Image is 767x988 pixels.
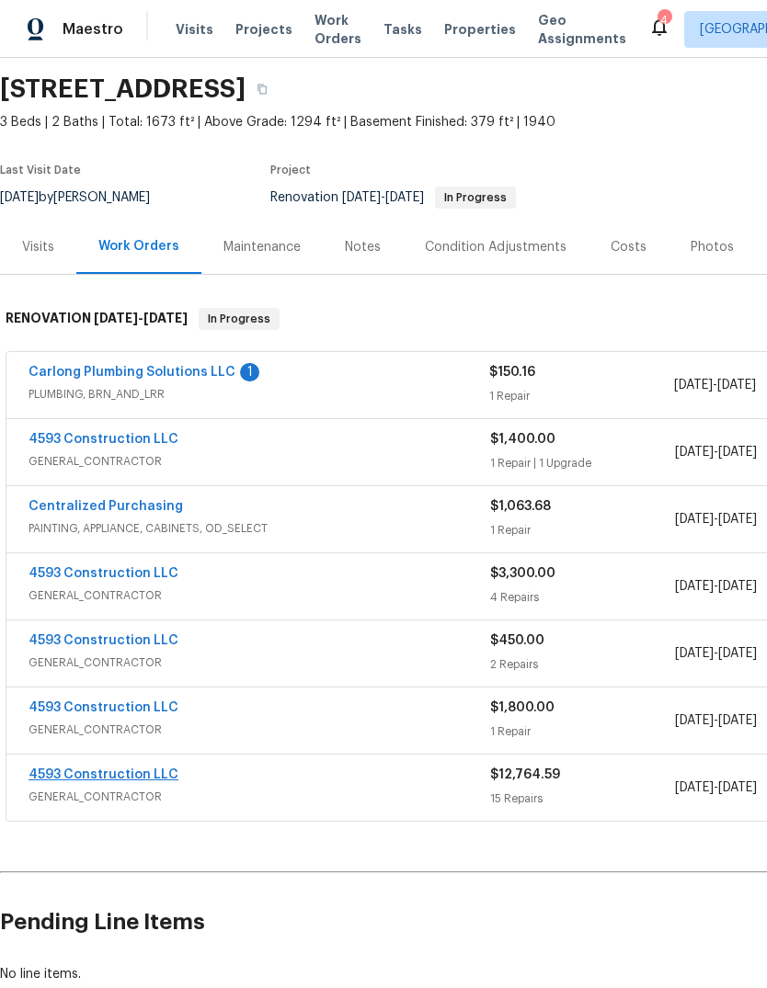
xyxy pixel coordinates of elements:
[63,20,123,39] span: Maestro
[490,567,555,580] span: $3,300.00
[29,567,178,580] a: 4593 Construction LLC
[675,781,714,794] span: [DATE]
[718,647,757,660] span: [DATE]
[200,310,278,328] span: In Progress
[437,192,514,203] span: In Progress
[717,379,756,392] span: [DATE]
[674,376,756,394] span: -
[6,308,188,330] h6: RENOVATION
[223,238,301,256] div: Maintenance
[675,443,757,461] span: -
[490,500,551,513] span: $1,063.68
[490,521,675,539] div: 1 Repair
[385,191,424,204] span: [DATE]
[490,454,675,472] div: 1 Repair | 1 Upgrade
[675,644,757,663] span: -
[490,722,675,741] div: 1 Repair
[342,191,381,204] span: [DATE]
[718,513,757,526] span: [DATE]
[98,237,179,256] div: Work Orders
[490,655,675,674] div: 2 Repairs
[675,577,757,596] span: -
[675,647,714,660] span: [DATE]
[29,653,490,672] span: GENERAL_CONTRACTOR
[691,238,734,256] div: Photos
[538,11,626,48] span: Geo Assignments
[143,312,188,324] span: [DATE]
[270,165,311,176] span: Project
[675,714,714,727] span: [DATE]
[22,238,54,256] div: Visits
[383,23,422,36] span: Tasks
[29,366,235,379] a: Carlong Plumbing Solutions LLC
[425,238,567,256] div: Condition Adjustments
[489,366,535,379] span: $150.16
[611,238,647,256] div: Costs
[342,191,424,204] span: -
[315,11,361,48] span: Work Orders
[246,73,279,106] button: Copy Address
[29,586,490,605] span: GENERAL_CONTRACTOR
[675,513,714,526] span: [DATE]
[490,789,675,808] div: 15 Repairs
[674,379,713,392] span: [DATE]
[29,768,178,781] a: 4593 Construction LLC
[29,721,490,739] span: GENERAL_CONTRACTOR
[490,433,555,446] span: $1,400.00
[240,363,259,381] div: 1
[490,701,555,714] span: $1,800.00
[29,701,178,714] a: 4593 Construction LLC
[176,20,213,39] span: Visits
[489,387,673,405] div: 1 Repair
[675,778,757,797] span: -
[490,634,544,647] span: $450.00
[345,238,381,256] div: Notes
[29,634,178,647] a: 4593 Construction LLC
[29,500,183,513] a: Centralized Purchasing
[675,711,757,730] span: -
[94,312,138,324] span: [DATE]
[235,20,292,39] span: Projects
[675,510,757,528] span: -
[270,191,516,204] span: Renovation
[444,20,516,39] span: Properties
[675,446,714,459] span: [DATE]
[29,385,489,403] span: PLUMBING, BRN_AND_LRR
[718,781,757,794] span: [DATE]
[490,588,675,607] div: 4 Repairs
[490,768,560,781] span: $12,764.59
[29,788,490,806] span: GENERAL_CONTRACTOR
[29,452,490,471] span: GENERAL_CONTRACTOR
[718,714,757,727] span: [DATE]
[29,433,178,446] a: 4593 Construction LLC
[94,312,188,324] span: -
[675,580,714,593] span: [DATE]
[718,446,757,459] span: [DATE]
[718,580,757,593] span: [DATE]
[29,519,490,538] span: PAINTING, APPLIANCE, CABINETS, OD_SELECT
[658,11,670,29] div: 4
